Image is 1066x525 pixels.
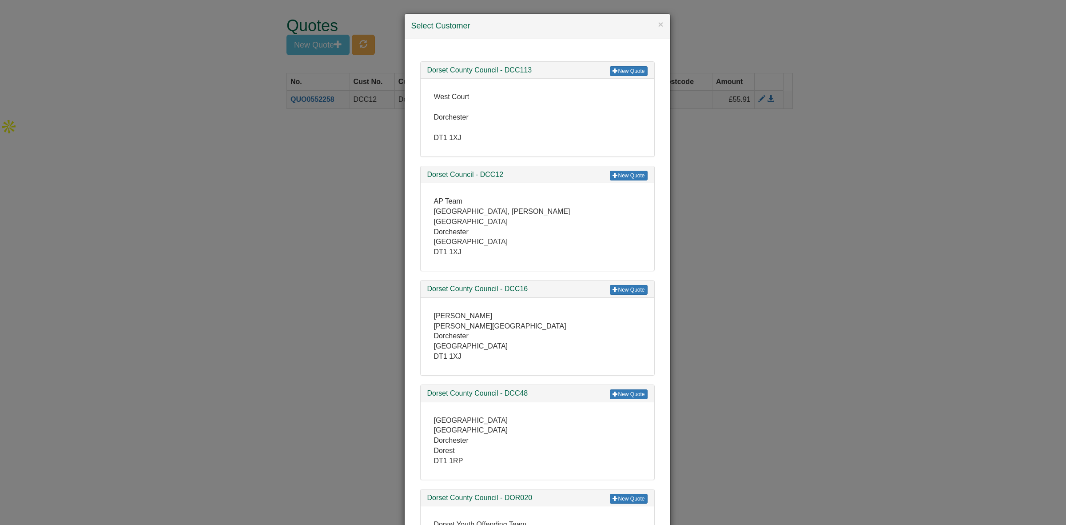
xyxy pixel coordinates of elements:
[434,113,469,121] span: Dorchester
[411,20,664,32] h4: Select Customer
[434,228,469,236] span: Dorchester
[434,248,461,256] span: DT1 1XJ
[434,437,469,444] span: Dorchester
[610,171,647,180] a: New Quote
[434,312,493,320] span: [PERSON_NAME]
[434,208,570,225] span: [GEOGRAPHIC_DATA], [PERSON_NAME][GEOGRAPHIC_DATA]
[610,66,647,76] a: New Quote
[427,389,648,397] h3: Dorset County Council - DCC48
[610,285,647,295] a: New Quote
[610,494,647,504] a: New Quote
[427,171,648,179] h3: Dorset Council - DCC12
[434,447,455,454] span: Dorest
[434,342,508,350] span: [GEOGRAPHIC_DATA]
[434,93,469,100] span: West Court
[434,426,508,434] span: [GEOGRAPHIC_DATA]
[434,238,508,245] span: [GEOGRAPHIC_DATA]
[427,66,648,74] h3: Dorset County Council - DCC113
[610,389,647,399] a: New Quote
[434,353,461,360] span: DT1 1XJ
[434,197,462,205] span: AP Team
[434,134,461,141] span: DT1 1XJ
[658,20,663,29] button: ×
[434,332,469,340] span: Dorchester
[434,457,463,465] span: DT1 1RP
[434,322,566,330] span: [PERSON_NAME][GEOGRAPHIC_DATA]
[434,417,508,424] span: [GEOGRAPHIC_DATA]
[427,494,648,502] h3: Dorset County Council - DOR020
[427,285,648,293] h3: Dorset County Council - DCC16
